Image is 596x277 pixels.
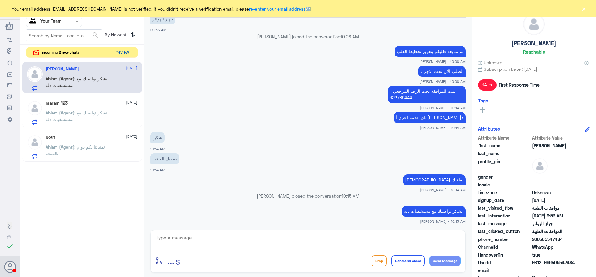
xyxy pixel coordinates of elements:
[580,6,587,12] button: ×
[150,168,165,172] span: 10:14 AM
[92,31,99,39] span: search
[150,28,166,32] span: 09:53 AM
[46,135,55,140] h5: Nouf
[391,255,425,266] button: Send and close
[46,101,68,106] h5: maram 123
[419,59,466,64] span: [PERSON_NAME] - 10:08 AM
[341,193,359,199] span: 10:15 AM
[478,66,590,72] span: Subscription Date : [DATE]
[478,135,531,141] span: Attribute Name
[420,219,466,224] span: [PERSON_NAME] - 10:15 AM
[523,14,544,35] img: defaultAdmin.png
[532,259,577,266] span: 9812_966505547484
[532,205,577,211] span: موافقات الطبية
[46,76,107,88] span: : نشكر تواصلك مع مستشفيات دلة.
[150,153,179,164] p: 20/9/2025, 10:14 AM
[249,6,305,11] a: re-enter your email address
[478,205,531,211] span: last_visited_flow
[478,197,531,203] span: signup_date
[26,30,102,41] input: Search by Name, Local etc…
[168,254,174,268] button: ...
[478,181,531,188] span: locale
[532,189,577,196] span: Unknown
[478,212,531,219] span: last_interaction
[402,206,466,217] p: 20/9/2025, 10:15 AM
[46,66,79,72] h5: Ali
[126,134,137,139] span: [DATE]
[150,147,165,151] span: 10:14 AM
[532,212,577,219] span: 2025-09-20T06:53:58.247Z
[420,125,466,130] span: [PERSON_NAME] - 10:14 AM
[532,252,577,258] span: true
[46,144,74,150] span: Ahlam (Agent)
[478,174,531,180] span: gender
[532,228,577,235] span: الموافقات الطبية
[499,82,540,88] span: First Response Time
[478,252,531,258] span: HandoverOn
[92,30,99,40] button: search
[532,135,577,141] span: Attribute Value
[168,255,174,266] span: ...
[418,66,466,77] p: 20/9/2025, 10:08 AM
[478,228,531,235] span: last_clicked_button
[150,13,175,24] p: 20/9/2025, 9:53 AM
[478,259,531,266] span: UserId
[150,132,165,143] p: 20/9/2025, 10:14 AM
[403,174,466,185] p: 20/9/2025, 10:14 AM
[532,181,577,188] span: null
[46,144,105,156] span: : تمنياتنا لكم دوام الصحة.
[478,267,531,274] span: email
[131,29,136,40] i: ⇅
[111,47,131,58] button: Preview
[532,267,577,274] span: null
[27,101,43,116] img: defaultAdmin.png
[523,49,545,55] h6: Reachable
[532,236,577,243] span: 966505547484
[532,174,577,180] span: null
[126,100,137,105] span: [DATE]
[478,244,531,250] span: ChannelId
[478,189,531,196] span: timezone
[126,65,137,71] span: [DATE]
[46,110,74,115] span: Ahlam (Agent)
[429,256,461,266] button: Send Message
[12,6,311,12] span: Your email address [EMAIL_ADDRESS][DOMAIN_NAME] is not verified, if you didn't receive a verifica...
[395,46,466,57] p: 20/9/2025, 10:08 AM
[150,193,466,199] p: [PERSON_NAME] closed the conversation
[478,79,497,91] span: 14 m
[394,112,466,123] p: 20/9/2025, 10:14 AM
[388,86,466,103] p: 20/9/2025, 10:14 AM
[478,126,500,132] h6: Attributes
[6,243,14,250] i: check
[478,59,502,66] span: Unknown
[532,142,577,149] span: Ali
[420,105,466,110] span: [PERSON_NAME] - 10:14 AM
[478,220,531,227] span: last_message
[27,66,43,82] img: defaultAdmin.png
[46,76,74,81] span: Ahlam (Agent)
[478,142,531,149] span: first_name
[27,135,43,150] img: defaultAdmin.png
[512,40,556,47] h5: [PERSON_NAME]
[478,158,531,172] span: profile_pic
[532,244,577,250] span: 2
[420,187,466,193] span: [PERSON_NAME] - 10:14 AM
[532,197,577,203] span: 2025-09-19T20:18:49.92Z
[532,158,548,174] img: defaultAdmin.png
[478,98,488,103] h6: Tags
[102,29,128,42] span: By Newest
[4,261,16,273] button: Avatar
[532,220,577,227] span: جهاز الهولتر
[42,50,79,55] span: incoming 2 new chats
[150,33,466,40] p: [PERSON_NAME] joined the conversation
[419,79,466,84] span: [PERSON_NAME] - 10:08 AM
[478,236,531,243] span: phone_number
[46,110,107,122] span: : نشكر تواصلك مع مستشفيات دلة.
[340,34,359,39] span: 10:08 AM
[372,255,387,266] button: Drop
[478,150,531,157] span: last_name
